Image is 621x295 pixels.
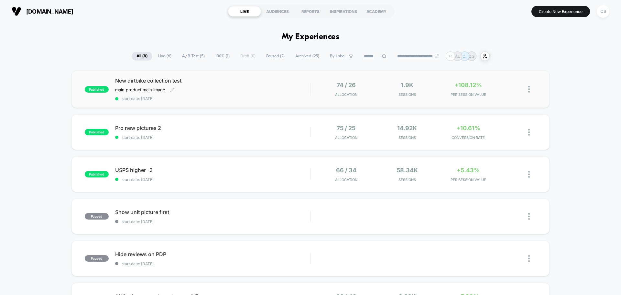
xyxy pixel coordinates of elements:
[360,6,393,17] div: ACADEMY
[454,82,482,88] span: +108.12%
[397,167,418,174] span: 58.34k
[457,167,480,174] span: +5.43%
[378,92,436,97] span: Sessions
[85,129,109,135] span: published
[115,125,310,131] span: Pro new pictures 2
[153,52,176,61] span: Live ( 6 )
[336,167,356,174] span: 66 / 34
[10,6,75,17] button: [DOMAIN_NAME]
[282,32,340,42] h1: My Experiences
[528,171,530,178] img: close
[528,129,530,136] img: close
[85,213,109,220] span: paused
[85,86,109,93] span: published
[439,92,497,97] span: PER SESSION VALUE
[528,86,530,93] img: close
[337,125,355,131] span: 75 / 25
[597,5,609,18] div: CS
[290,52,324,61] span: Archived ( 25 )
[378,135,436,140] span: Sessions
[115,209,310,215] span: Show unit picture first
[115,87,165,92] span: main product main image
[528,255,530,262] img: close
[294,6,327,17] div: REPORTS
[177,52,210,61] span: A/B Test ( 5 )
[401,82,413,88] span: 1.9k
[12,6,21,16] img: Visually logo
[115,135,310,140] span: start date: [DATE]
[335,135,357,140] span: Allocation
[115,167,310,173] span: USPS higher -2
[456,125,480,131] span: +10.61%
[335,177,357,182] span: Allocation
[469,54,474,59] p: ZG
[337,82,356,88] span: 74 / 26
[531,6,590,17] button: Create New Experience
[115,177,310,182] span: start date: [DATE]
[455,54,460,59] p: AL
[211,52,234,61] span: 100% ( 1 )
[439,135,497,140] span: CONVERSION RATE
[115,251,310,257] span: Hide reviews on PDP
[132,52,152,61] span: All ( 8 )
[327,6,360,17] div: INSPIRATIONS
[595,5,611,18] button: CS
[261,52,289,61] span: Paused ( 2 )
[115,261,310,266] span: start date: [DATE]
[446,51,455,61] div: + 1
[85,255,109,262] span: paused
[435,54,439,58] img: end
[26,8,73,15] span: [DOMAIN_NAME]
[115,219,310,224] span: start date: [DATE]
[439,177,497,182] span: PER SESSION VALUE
[528,213,530,220] img: close
[261,6,294,17] div: AUDIENCES
[330,54,345,59] span: By Label
[85,171,109,177] span: published
[378,177,436,182] span: Sessions
[463,54,466,59] p: C.
[115,96,310,101] span: start date: [DATE]
[397,125,417,131] span: 14.92k
[115,77,310,84] span: New dirtbike collection test
[228,6,261,17] div: LIVE
[335,92,357,97] span: Allocation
